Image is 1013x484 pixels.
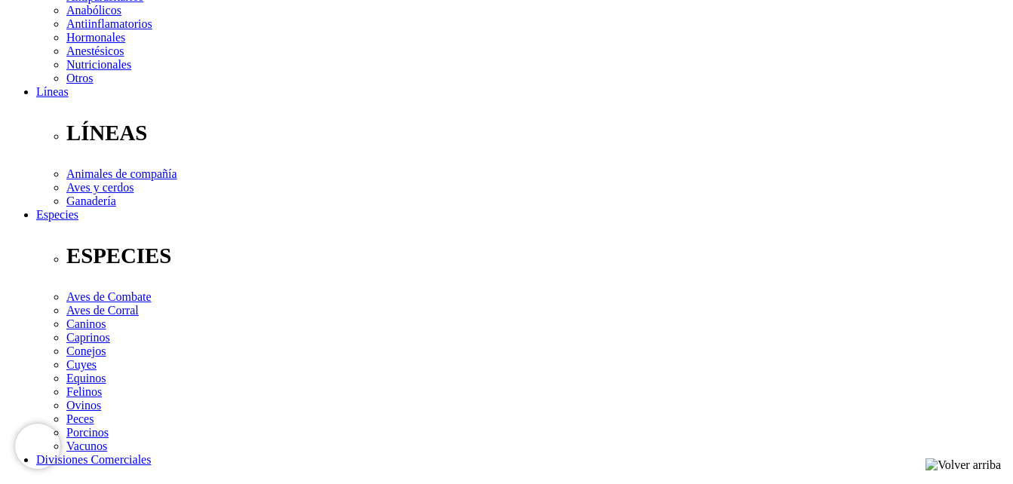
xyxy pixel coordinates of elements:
[66,385,102,398] a: Felinos
[66,440,107,452] a: Vacunos
[36,453,151,466] a: Divisiones Comerciales
[66,345,106,357] a: Conejos
[66,304,139,317] a: Aves de Corral
[36,208,78,221] a: Especies
[66,290,152,303] a: Aves de Combate
[66,44,124,57] a: Anestésicos
[66,412,94,425] a: Peces
[926,458,1001,472] img: Volver arriba
[66,317,106,330] a: Caninos
[36,85,69,98] a: Líneas
[66,331,110,344] a: Caprinos
[66,181,134,194] a: Aves y cerdos
[66,358,97,371] a: Cuyes
[66,399,101,412] a: Ovinos
[66,17,152,30] a: Antiinflamatorios
[66,372,106,384] a: Equinos
[66,58,131,71] a: Nutricionales
[66,195,116,207] a: Ganadería
[66,72,94,84] a: Otros
[66,167,177,180] a: Animales de compañía
[66,4,121,17] a: Anabólicos
[66,426,109,439] a: Porcinos
[66,244,1007,268] p: ESPECIES
[15,424,60,469] iframe: Brevo live chat
[66,31,125,44] a: Hormonales
[66,121,1007,146] p: LÍNEAS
